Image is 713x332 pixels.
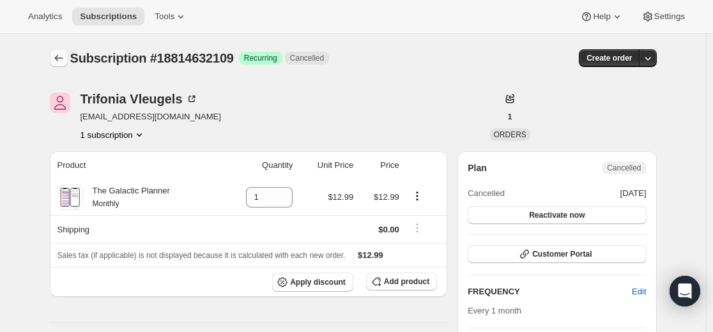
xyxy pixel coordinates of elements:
[407,189,427,203] button: Product actions
[624,282,654,302] button: Edit
[155,11,174,22] span: Tools
[93,199,119,208] small: Monthly
[80,110,221,123] span: [EMAIL_ADDRESS][DOMAIN_NAME]
[80,93,198,105] div: Trifonia Vleugels
[500,108,520,126] button: 1
[50,215,222,243] th: Shipping
[572,8,631,26] button: Help
[358,250,383,260] span: $12.99
[357,151,403,179] th: Price
[80,128,146,141] button: Product actions
[244,53,277,63] span: Recurring
[70,51,234,65] span: Subscription #18814632109
[50,151,222,179] th: Product
[494,130,526,139] span: ORDERS
[586,53,632,63] span: Create order
[378,225,399,234] span: $0.00
[468,162,487,174] h2: Plan
[28,11,62,22] span: Analytics
[374,192,399,202] span: $12.99
[529,210,585,220] span: Reactivate now
[632,285,646,298] span: Edit
[508,112,512,122] span: 1
[72,8,144,26] button: Subscriptions
[290,277,346,287] span: Apply discount
[366,273,437,290] button: Add product
[57,251,346,260] span: Sales tax (if applicable) is not displayed because it is calculated with each new order.
[670,276,700,306] div: Open Intercom Messenger
[147,8,195,26] button: Tools
[634,8,693,26] button: Settings
[50,93,70,113] span: Trifonia Vleugels
[59,185,81,210] img: product img
[222,151,297,179] th: Quantity
[384,276,429,287] span: Add product
[620,187,647,200] span: [DATE]
[290,53,324,63] span: Cancelled
[20,8,70,26] button: Analytics
[83,185,170,210] div: The Galactic Planner
[50,49,68,67] button: Subscriptions
[607,163,641,173] span: Cancelled
[407,221,427,235] button: Shipping actions
[579,49,640,67] button: Create order
[468,187,505,200] span: Cancelled
[328,192,353,202] span: $12.99
[468,306,521,315] span: Every 1 month
[272,273,353,292] button: Apply discount
[80,11,137,22] span: Subscriptions
[296,151,357,179] th: Unit Price
[532,249,592,259] span: Customer Portal
[468,245,646,263] button: Customer Portal
[654,11,685,22] span: Settings
[468,285,632,298] h2: FREQUENCY
[593,11,610,22] span: Help
[468,206,646,224] button: Reactivate now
